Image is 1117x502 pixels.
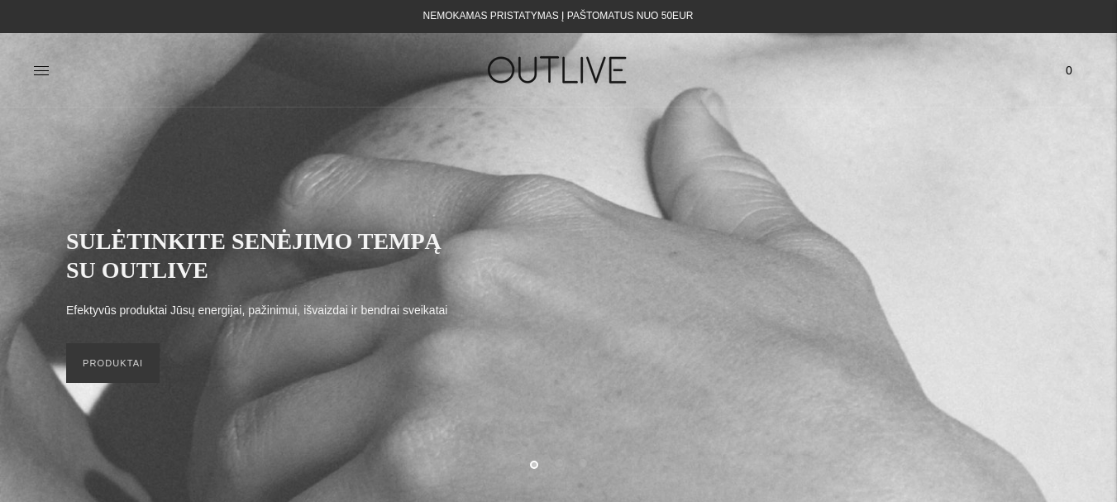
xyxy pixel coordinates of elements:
h2: SULĖTINKITE SENĖJIMO TEMPĄ SU OUTLIVE [66,227,463,284]
a: 0 [1054,52,1084,88]
button: Move carousel to slide 3 [579,459,587,467]
div: NEMOKAMAS PRISTATYMAS Į PAŠTOMATUS NUO 50EUR [423,7,694,26]
button: Move carousel to slide 1 [530,461,538,469]
button: Move carousel to slide 2 [555,459,563,467]
p: Efektyvūs produktai Jūsų energijai, pažinimui, išvaizdai ir bendrai sveikatai [66,301,447,321]
img: OUTLIVE [456,41,662,98]
a: PRODUKTAI [66,343,160,383]
span: 0 [1057,59,1081,82]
